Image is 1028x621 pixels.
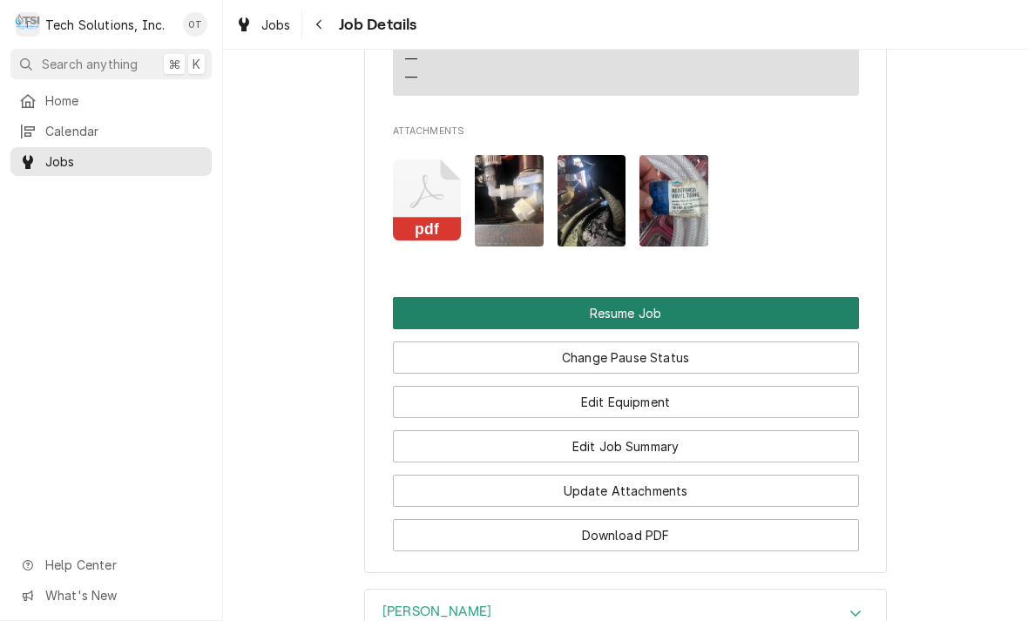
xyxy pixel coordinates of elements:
[193,55,200,73] span: K
[393,430,859,462] button: Edit Job Summary
[45,556,201,574] span: Help Center
[393,141,859,260] span: Attachments
[393,297,859,329] div: Button Group Row
[45,586,201,604] span: What's New
[16,12,40,37] div: T
[639,155,708,246] img: GxFEMwXoQUGYXoz50Pn9
[405,50,417,68] div: —
[10,49,212,79] button: Search anything⌘K
[10,86,212,115] a: Home
[393,155,462,246] button: pdf
[45,122,203,140] span: Calendar
[393,329,859,374] div: Button Group Row
[393,519,859,551] button: Download PDF
[393,374,859,418] div: Button Group Row
[475,155,544,246] img: WNnzVerRRxGyoYZuIiaL
[558,155,626,246] img: miDaweXvT1e8YjiQkIJE
[382,604,491,620] h3: [PERSON_NAME]
[228,10,298,39] a: Jobs
[42,55,138,73] span: Search anything
[10,117,212,145] a: Calendar
[393,297,859,551] div: Button Group
[393,125,859,138] span: Attachments
[10,147,212,176] a: Jobs
[168,55,180,73] span: ⌘
[306,10,334,38] button: Navigate back
[393,507,859,551] div: Button Group Row
[393,297,859,329] button: Resume Job
[334,13,417,37] span: Job Details
[183,12,207,37] div: OT
[393,462,859,507] div: Button Group Row
[405,68,417,86] div: —
[261,16,291,34] span: Jobs
[10,581,212,610] a: Go to What's New
[393,341,859,374] button: Change Pause Status
[10,550,212,579] a: Go to Help Center
[183,12,207,37] div: Otis Tooley's Avatar
[405,33,463,86] div: Reminders
[45,91,203,110] span: Home
[393,475,859,507] button: Update Attachments
[393,386,859,418] button: Edit Equipment
[393,125,859,260] div: Attachments
[45,152,203,171] span: Jobs
[393,418,859,462] div: Button Group Row
[16,12,40,37] div: Tech Solutions, Inc.'s Avatar
[45,16,165,34] div: Tech Solutions, Inc.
